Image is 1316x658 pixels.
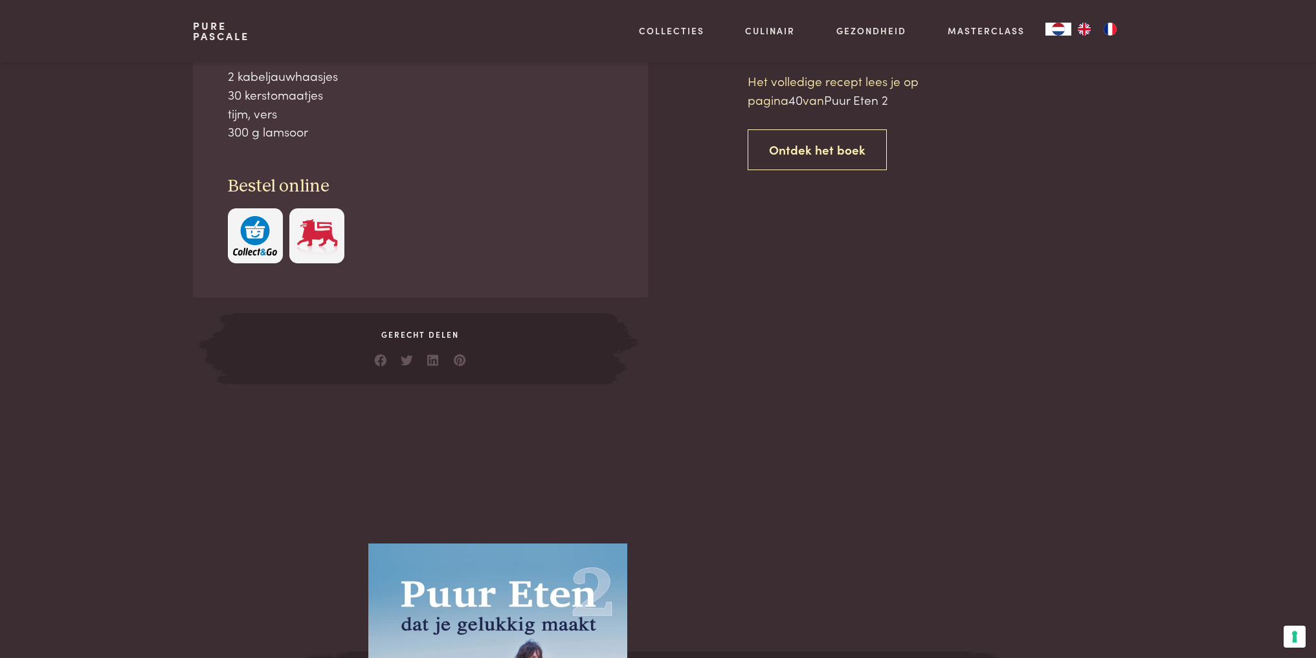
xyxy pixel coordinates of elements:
[1045,23,1071,36] a: NL
[948,24,1025,38] a: Masterclass
[836,24,906,38] a: Gezondheid
[1045,23,1071,36] div: Language
[1097,23,1123,36] a: FR
[748,72,968,109] p: Het volledige recept lees je op pagina van
[295,216,339,256] img: Delhaize
[639,24,704,38] a: Collecties
[1045,23,1123,36] aside: Language selected: Nederlands
[228,104,614,123] div: tijm, vers
[1071,23,1123,36] ul: Language list
[745,24,795,38] a: Culinair
[228,85,614,104] div: 30 kerstomaatjes
[233,216,277,256] img: c308188babc36a3a401bcb5cb7e020f4d5ab42f7cacd8327e500463a43eeb86c.svg
[824,91,888,108] span: Puur Eten 2
[228,122,614,141] div: 300 g lamsoor
[748,129,887,170] a: Ontdek het boek
[228,67,614,85] div: 2 kabeljauwhaasjes
[228,175,614,198] h3: Bestel online
[193,21,249,41] a: PurePascale
[788,91,803,108] span: 40
[1071,23,1097,36] a: EN
[233,329,607,340] span: Gerecht delen
[1284,626,1306,648] button: Uw voorkeuren voor toestemming voor trackingtechnologieën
